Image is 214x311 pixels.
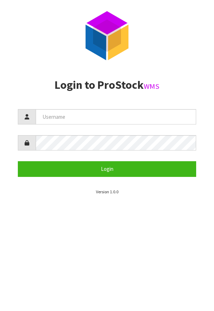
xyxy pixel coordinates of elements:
img: ProStock Cube [80,9,134,62]
input: Username [36,109,196,124]
h2: Login to ProStock [18,79,196,91]
button: Login [18,161,196,177]
small: WMS [144,82,159,91]
small: Version 1.0.0 [96,189,118,194]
